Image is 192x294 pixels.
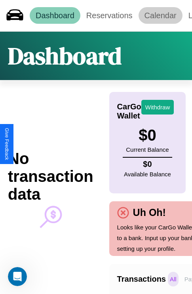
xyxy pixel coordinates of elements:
[4,128,10,160] div: Give Feedback
[124,160,171,169] h4: $ 0
[8,150,93,203] h2: No transaction data
[80,7,139,24] a: Reservations
[30,7,80,24] a: Dashboard
[139,7,182,24] a: Calendar
[168,272,179,286] p: All
[8,40,122,72] h1: Dashboard
[8,267,27,286] iframe: Intercom live chat
[126,126,169,144] h3: $ 0
[126,144,169,155] p: Current Balance
[117,102,141,120] h4: CarGo Wallet
[117,275,166,284] h4: Transactions
[129,207,170,218] h4: Uh Oh!
[141,100,174,115] button: Withdraw
[124,169,171,179] p: Available Balance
